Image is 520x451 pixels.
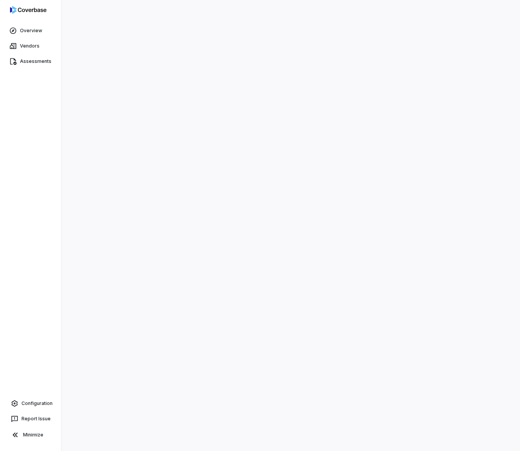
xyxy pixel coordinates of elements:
[2,54,59,68] a: Assessments
[3,412,58,426] button: Report Issue
[2,24,59,38] a: Overview
[3,397,58,410] a: Configuration
[2,39,59,53] a: Vendors
[3,427,58,443] button: Minimize
[10,6,46,14] img: logo-D7KZi-bG.svg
